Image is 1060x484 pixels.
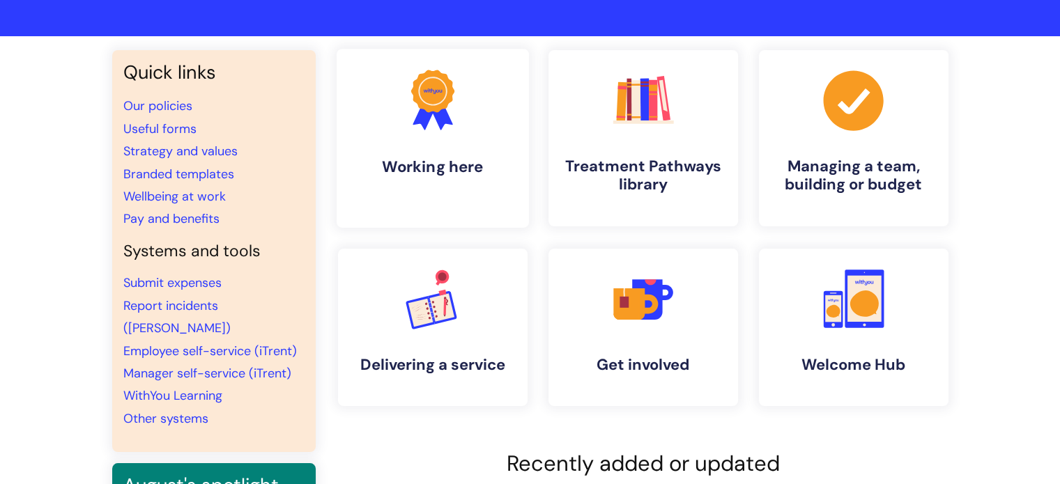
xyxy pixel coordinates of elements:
a: Report incidents ([PERSON_NAME]) [123,297,231,336]
a: Wellbeing at work [123,188,226,205]
a: Useful forms [123,120,197,137]
h4: Working here [348,157,518,176]
h4: Get involved [560,356,727,374]
a: Other systems [123,410,208,427]
h4: Welcome Hub [770,356,937,374]
h4: Managing a team, building or budget [770,157,937,194]
a: Working here [336,49,528,228]
a: Managing a team, building or budget [759,50,948,226]
a: Employee self-service (iTrent) [123,343,297,359]
h4: Systems and tools [123,242,305,261]
a: Branded templates [123,166,234,182]
a: Pay and benefits [123,210,220,227]
a: Strategy and values [123,143,238,159]
a: WithYou Learning [123,387,222,404]
a: Delivering a service [338,249,528,406]
a: Treatment Pathways library [548,50,738,226]
h2: Recently added or updated [338,451,948,476]
a: Get involved [548,249,738,406]
a: Our policies [123,97,192,114]
a: Manager self-service (iTrent) [123,365,291,382]
h4: Treatment Pathways library [560,157,727,194]
a: Submit expenses [123,274,222,291]
h3: Quick links [123,61,305,84]
a: Welcome Hub [759,249,948,406]
h4: Delivering a service [349,356,516,374]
